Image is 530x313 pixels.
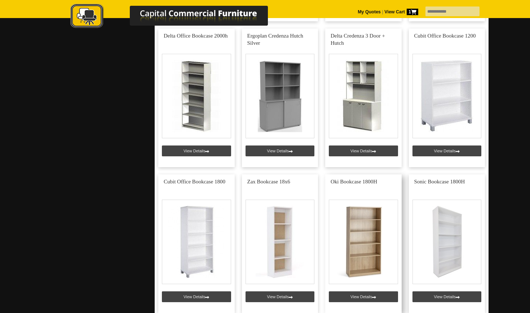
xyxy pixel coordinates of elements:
[358,9,381,14] a: My Quotes
[407,9,418,15] span: 1
[384,9,418,14] strong: View Cart
[50,4,303,30] img: Capital Commercial Furniture Logo
[50,4,303,32] a: Capital Commercial Furniture Logo
[383,9,418,14] a: View Cart1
